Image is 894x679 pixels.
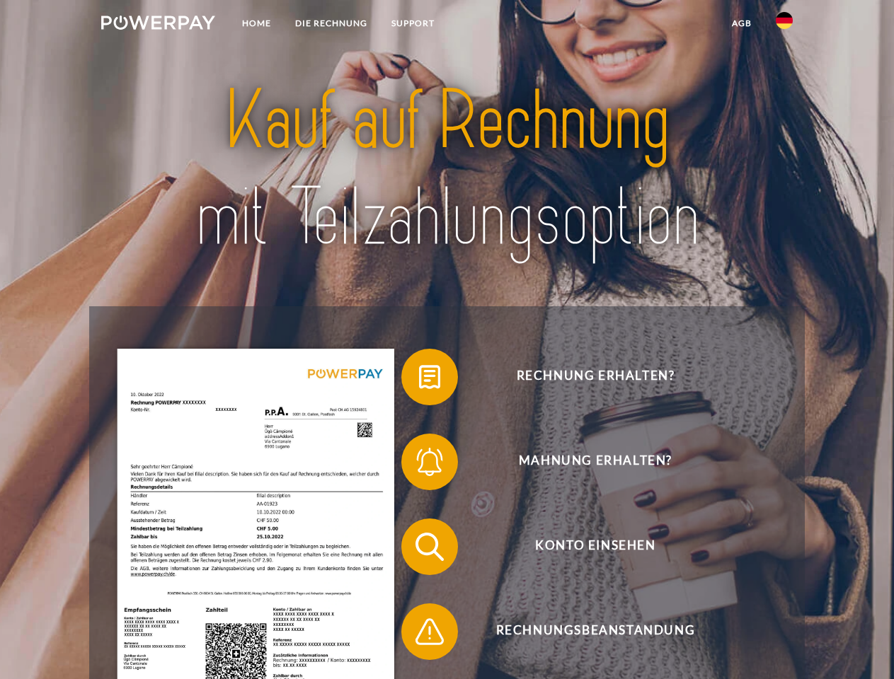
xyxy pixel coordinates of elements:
span: Rechnung erhalten? [422,349,769,405]
button: Konto einsehen [401,518,769,575]
img: qb_bell.svg [412,444,447,480]
img: qb_search.svg [412,529,447,564]
a: Home [230,11,283,36]
a: agb [720,11,764,36]
a: DIE RECHNUNG [283,11,379,36]
img: logo-powerpay-white.svg [101,16,215,30]
span: Rechnungsbeanstandung [422,603,769,660]
img: qb_warning.svg [412,614,447,649]
button: Mahnung erhalten? [401,434,769,490]
img: qb_bill.svg [412,359,447,395]
button: Rechnungsbeanstandung [401,603,769,660]
a: SUPPORT [379,11,447,36]
button: Rechnung erhalten? [401,349,769,405]
img: title-powerpay_de.svg [135,68,759,271]
img: de [776,12,793,29]
span: Konto einsehen [422,518,769,575]
span: Mahnung erhalten? [422,434,769,490]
